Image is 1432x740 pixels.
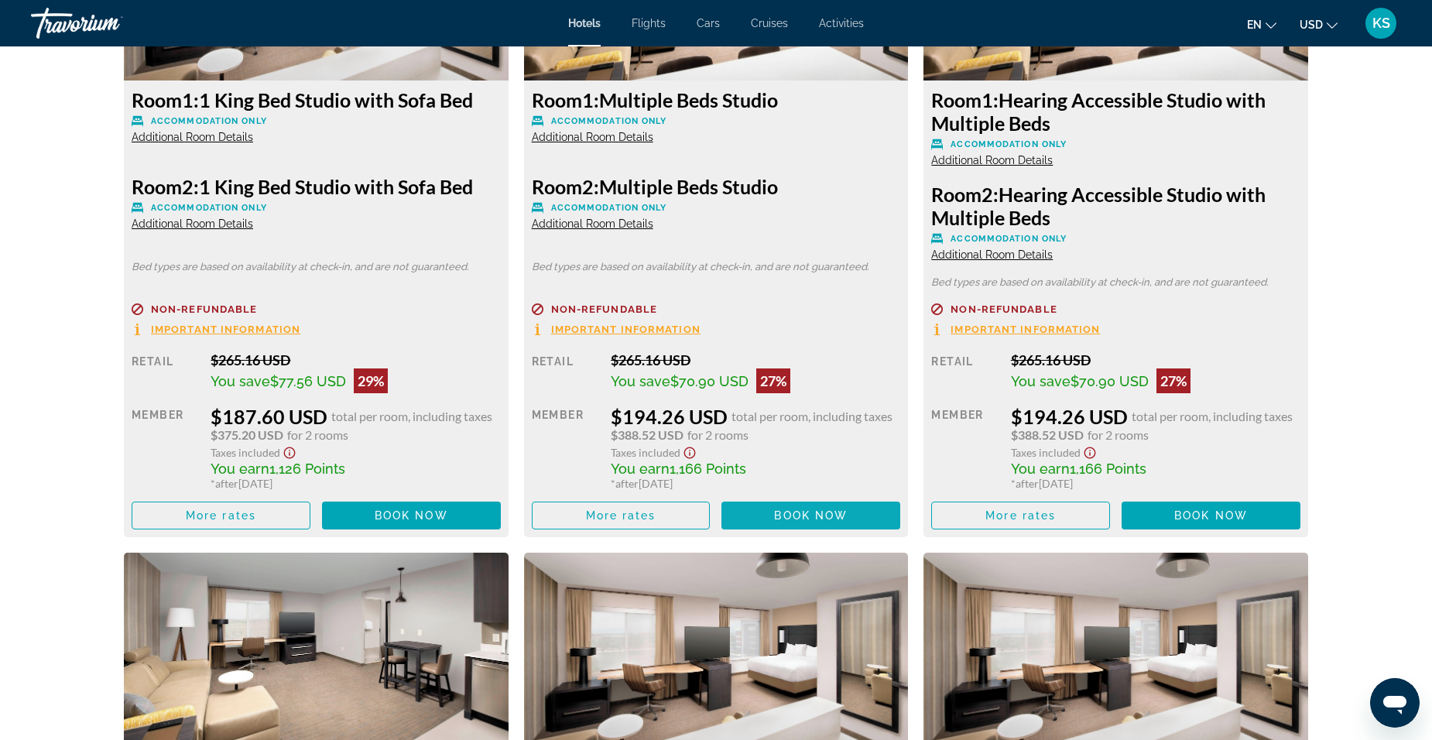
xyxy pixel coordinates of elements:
span: You earn [1011,461,1070,477]
button: Show Taxes and Fees disclaimer [1081,442,1099,460]
div: 27% [1156,368,1190,393]
h3: 1 King Bed Studio with Sofa Bed [132,175,501,198]
span: Room [931,88,982,111]
span: More rates [586,509,656,522]
span: Additional Room Details [532,131,653,143]
iframe: Button to launch messaging window [1370,678,1420,728]
span: total per room, including taxes [331,409,492,423]
span: Room [132,175,182,198]
div: $265.16 USD [211,351,500,368]
p: Bed types are based on availability at check-in, and are not guaranteed. [132,262,501,272]
a: Hotels [568,17,601,29]
span: 1: [931,88,999,111]
span: Room [132,88,182,111]
button: Book now [1122,502,1300,529]
button: Change language [1247,13,1276,36]
span: Taxes included [611,446,680,459]
span: Non-refundable [151,304,257,314]
div: Member [931,405,999,490]
button: Book now [322,502,501,529]
span: KS [1372,15,1390,31]
span: Non-refundable [551,304,657,314]
span: 2: [532,175,599,198]
button: Important Information [931,323,1100,336]
p: Bed types are based on availability at check-in, and are not guaranteed. [532,262,901,272]
a: Activities [819,17,864,29]
h3: Multiple Beds Studio [532,88,901,111]
a: Cars [697,17,720,29]
a: Flights [632,17,666,29]
span: You save [1011,373,1071,389]
span: Accommodation Only [951,234,1067,244]
span: 2: [132,175,199,198]
button: Important Information [532,323,701,336]
span: $77.56 USD [270,373,346,389]
span: Additional Room Details [532,218,653,230]
span: Accommodation Only [951,139,1067,149]
span: for 2 rooms [287,428,348,442]
span: total per room, including taxes [731,409,892,423]
div: $265.16 USD [1011,351,1300,368]
div: $194.26 USD [611,405,900,428]
div: Retail [132,351,199,393]
span: Taxes included [1011,446,1081,459]
span: for 2 rooms [1088,428,1149,442]
div: Retail [532,351,599,393]
div: $194.26 USD [1011,405,1300,428]
div: 27% [756,368,790,393]
span: $388.52 USD [611,428,683,442]
span: for 2 rooms [687,428,749,442]
span: Accommodation Only [151,116,267,126]
span: You earn [211,461,269,477]
span: More rates [186,509,256,522]
span: 1,166 Points [1070,461,1146,477]
span: Additional Room Details [931,154,1053,166]
div: Member [532,405,599,490]
span: $388.52 USD [1011,428,1084,442]
span: Important Information [951,324,1100,334]
button: More rates [931,502,1110,529]
button: Change currency [1300,13,1338,36]
div: $187.60 USD [211,405,500,428]
span: You save [211,373,270,389]
span: 1: [532,88,599,111]
span: $70.90 USD [1071,373,1149,389]
button: Show Taxes and Fees disclaimer [680,442,699,460]
button: More rates [532,502,711,529]
span: Room [532,88,582,111]
span: en [1247,19,1262,31]
span: Additional Room Details [931,248,1053,261]
button: More rates [132,502,310,529]
p: Bed types are based on availability at check-in, and are not guaranteed. [931,277,1300,288]
h3: Hearing Accessible Studio with Multiple Beds [931,88,1300,135]
span: You earn [611,461,670,477]
span: 1: [132,88,199,111]
div: Member [132,405,199,490]
span: Book now [375,509,448,522]
span: Accommodation Only [551,116,667,126]
span: Book now [774,509,848,522]
span: $70.90 USD [670,373,749,389]
span: Important Information [151,324,300,334]
h3: Multiple Beds Studio [532,175,901,198]
span: Taxes included [211,446,280,459]
span: 2: [931,183,999,206]
a: Cruises [751,17,788,29]
div: * [DATE] [1011,477,1300,490]
span: Accommodation Only [151,203,267,213]
span: total per room, including taxes [1132,409,1293,423]
h3: 1 King Bed Studio with Sofa Bed [132,88,501,111]
span: Book now [1174,509,1248,522]
div: Retail [931,351,999,393]
span: Non-refundable [951,304,1057,314]
div: 29% [354,368,388,393]
span: Room [931,183,982,206]
span: after [615,477,639,490]
span: Additional Room Details [132,218,253,230]
div: * [DATE] [611,477,900,490]
span: You save [611,373,670,389]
